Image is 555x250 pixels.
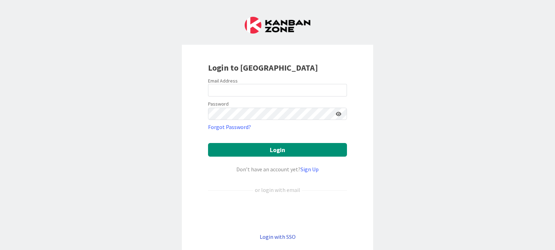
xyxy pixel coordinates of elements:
img: Kanban Zone [245,17,310,34]
div: or login with email [253,186,302,194]
label: Password [208,100,229,108]
a: Forgot Password? [208,123,251,131]
button: Login [208,143,347,157]
label: Email Address [208,78,238,84]
a: Login with SSO [260,233,296,240]
iframe: Sign in with Google Button [205,206,350,221]
div: Don’t have an account yet? [208,165,347,173]
a: Sign Up [301,166,319,173]
b: Login to [GEOGRAPHIC_DATA] [208,62,318,73]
